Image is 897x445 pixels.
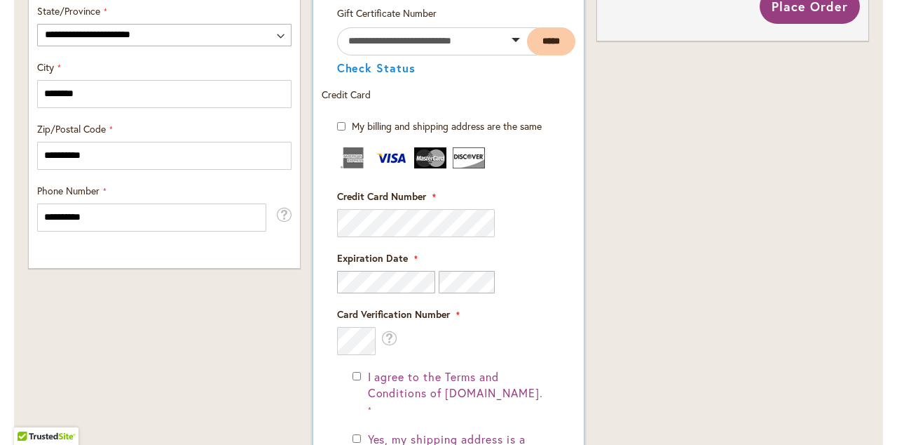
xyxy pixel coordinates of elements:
[11,395,50,434] iframe: Launch Accessibility Center
[368,369,543,400] span: I agree to the Terms and Conditions of [DOMAIN_NAME].
[337,6,437,20] span: Gift Certificate Number
[337,190,426,203] span: Credit Card Number
[352,119,542,133] span: My billing and shipping address are the same
[337,147,369,168] img: American Express
[414,147,446,168] img: MasterCard
[337,62,416,74] button: Check Status
[37,60,54,74] span: City
[376,147,408,168] img: Visa
[453,147,485,168] img: Discover
[37,184,100,197] span: Phone Number
[37,122,106,135] span: Zip/Postal Code
[322,88,371,101] span: Credit Card
[337,251,408,265] span: Expiration Date
[337,307,450,321] span: Card Verification Number
[37,4,100,18] span: State/Province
